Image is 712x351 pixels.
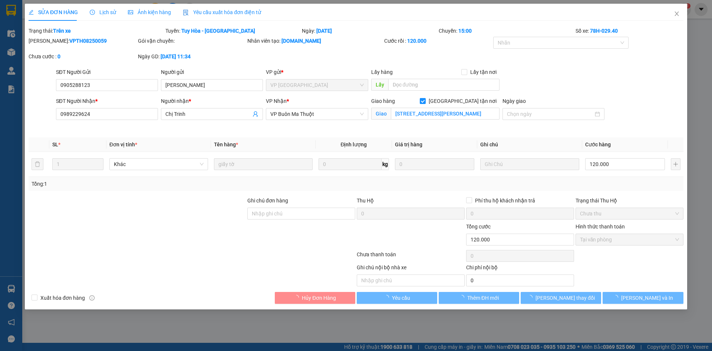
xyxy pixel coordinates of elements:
[407,38,426,44] b: 120.000
[590,28,618,34] b: 78H-029.40
[29,10,34,15] span: edit
[57,53,60,59] b: 0
[294,295,302,300] span: loading
[371,79,388,91] span: Lấy
[89,295,95,300] span: info-circle
[472,196,538,205] span: Phí thu hộ khách nhận trả
[459,295,467,300] span: loading
[357,198,374,204] span: Thu Hộ
[521,292,601,304] button: [PERSON_NAME] thay đổi
[161,53,191,59] b: [DATE] 11:34
[317,28,332,34] b: [DATE]
[395,158,475,170] input: 0
[247,37,383,45] div: Nhân viên tạo:
[467,68,500,76] span: Lấy tận nơi
[357,274,465,286] input: Nhập ghi chú
[56,68,158,76] div: SĐT Người Gửi
[275,292,355,304] button: Hủy Đơn Hàng
[371,98,395,104] span: Giao hàng
[666,4,687,25] button: Close
[52,142,58,147] span: SL
[458,28,472,34] b: 15:00
[382,158,389,170] span: kg
[356,250,465,263] div: Chưa thanh toán
[467,294,499,302] span: Thêm ĐH mới
[391,108,500,120] input: Giao tận nơi
[161,97,263,105] div: Người nhận
[138,37,246,45] div: Gói vận chuyển:
[56,97,158,105] div: SĐT Người Nhận
[507,110,593,118] input: Ngày giao
[37,294,88,302] span: Xuất hóa đơn hàng
[426,97,500,105] span: [GEOGRAPHIC_DATA] tận nơi
[384,295,392,300] span: loading
[357,263,465,274] div: Ghi chú nội bộ nhà xe
[266,98,287,104] span: VP Nhận
[281,38,321,44] b: [DOMAIN_NAME]
[183,10,189,16] img: icon
[580,208,679,219] span: Chưa thu
[128,10,133,15] span: picture
[438,27,575,35] div: Chuyến:
[253,111,259,117] span: user-add
[53,28,71,34] b: Trên xe
[271,79,364,91] span: VP Tuy Hòa
[69,38,107,44] b: VPTH08250059
[214,158,313,170] input: VD: Bàn, Ghế
[384,37,492,45] div: Cước rồi :
[109,142,137,147] span: Đơn vị tính
[165,27,301,35] div: Tuyến:
[603,292,683,304] button: [PERSON_NAME] và In
[481,158,579,170] input: Ghi Chú
[392,294,410,302] span: Yêu cầu
[29,37,136,45] div: [PERSON_NAME]:
[674,11,680,17] span: close
[214,142,238,147] span: Tên hàng
[478,137,582,152] th: Ghi chú
[341,142,367,147] span: Định lượng
[576,196,683,205] div: Trạng thái Thu Hộ
[114,159,204,170] span: Khác
[28,27,165,35] div: Trạng thái:
[527,295,535,300] span: loading
[576,224,625,230] label: Hình thức thanh toán
[247,208,355,220] input: Ghi chú đơn hàng
[161,68,263,76] div: Người gửi
[357,292,437,304] button: Yêu cầu
[502,98,526,104] label: Ngày giao
[29,52,136,61] div: Chưa cước :
[671,158,680,170] button: plus
[32,158,43,170] button: delete
[535,294,595,302] span: [PERSON_NAME] thay đổi
[32,180,275,188] div: Tổng: 1
[613,295,621,300] span: loading
[621,294,673,302] span: [PERSON_NAME] và In
[301,27,438,35] div: Ngày:
[371,108,391,120] span: Giao
[575,27,684,35] div: Số xe:
[439,292,519,304] button: Thêm ĐH mới
[466,263,574,274] div: Chi phí nội bộ
[388,79,500,91] input: Dọc đường
[90,9,116,15] span: Lịch sử
[247,198,288,204] label: Ghi chú đơn hàng
[371,69,393,75] span: Lấy hàng
[271,108,364,120] span: VP Buôn Ma Thuột
[29,9,78,15] span: SỬA ĐƠN HÀNG
[585,142,611,147] span: Cước hàng
[128,9,171,15] span: Ảnh kiện hàng
[183,9,261,15] span: Yêu cầu xuất hóa đơn điện tử
[302,294,336,302] span: Hủy Đơn Hàng
[181,28,255,34] b: Tuy Hòa - [GEOGRAPHIC_DATA]
[138,52,246,61] div: Ngày GD:
[90,10,95,15] span: clock-circle
[580,234,679,245] span: Tại văn phòng
[395,142,422,147] span: Giá trị hàng
[466,224,491,230] span: Tổng cước
[266,68,368,76] div: VP gửi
